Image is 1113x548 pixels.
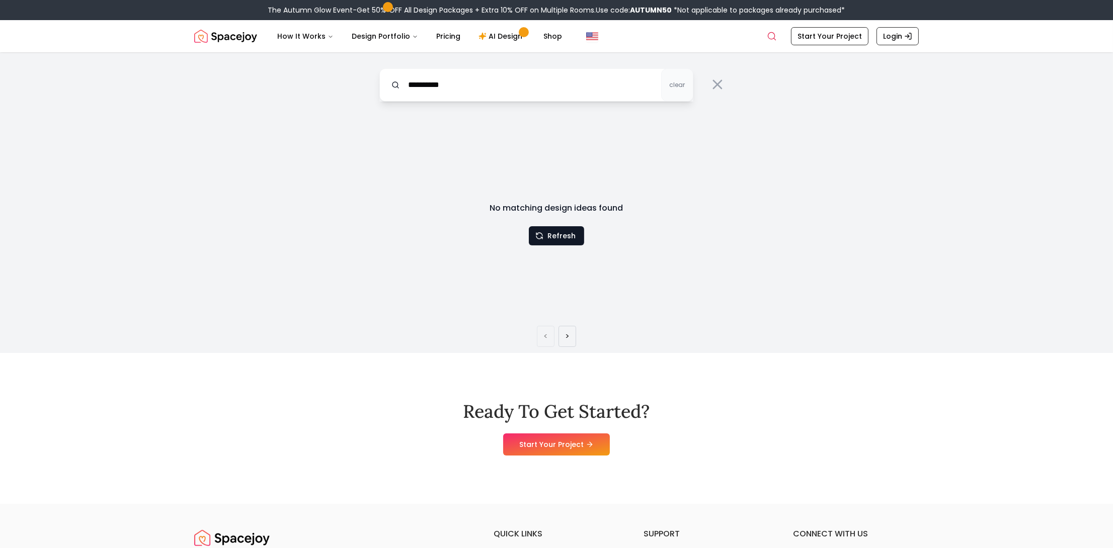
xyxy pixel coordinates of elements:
[529,226,584,245] button: Refresh
[269,26,570,46] nav: Main
[672,5,845,15] span: *Not applicable to packages already purchased*
[344,26,426,46] button: Design Portfolio
[596,5,672,15] span: Use code:
[503,433,610,455] a: Start Your Project
[565,330,570,342] a: Next page
[194,528,270,548] img: Spacejoy Logo
[470,26,533,46] a: AI Design
[194,20,919,52] nav: Global
[194,26,257,46] img: Spacejoy Logo
[269,26,342,46] button: How It Works
[661,68,693,102] button: clear
[537,326,576,347] ul: Pagination
[428,202,685,214] h3: No matching design ideas found
[877,27,919,45] a: Login
[194,528,270,548] a: Spacejoy
[535,26,570,46] a: Shop
[630,5,672,15] b: AUTUMN50
[793,528,919,540] h6: connect with us
[670,81,685,89] span: clear
[791,27,868,45] a: Start Your Project
[494,528,619,540] h6: quick links
[428,26,468,46] a: Pricing
[644,528,769,540] h6: support
[268,5,845,15] div: The Autumn Glow Event-Get 50% OFF All Design Packages + Extra 10% OFF on Multiple Rooms.
[194,26,257,46] a: Spacejoy
[463,401,650,421] h2: Ready To Get Started?
[586,30,598,42] img: United States
[543,330,548,342] a: Previous page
